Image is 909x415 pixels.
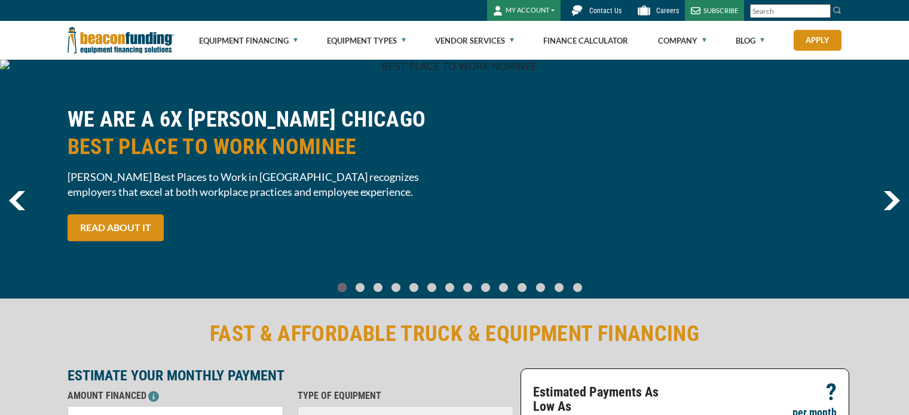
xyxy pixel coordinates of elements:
a: previous [9,191,25,210]
p: Estimated Payments As Low As [533,385,678,414]
a: Blog [736,21,764,60]
a: Go To Slide 8 [479,282,493,293]
h2: FAST & AFFORDABLE TRUCK & EQUIPMENT FINANCING [68,320,842,348]
a: Go To Slide 13 [570,282,585,293]
a: READ ABOUT IT [68,214,164,241]
input: Search [750,4,831,18]
a: next [883,191,900,210]
p: TYPE OF EQUIPMENT [298,389,513,403]
a: Go To Slide 4 [407,282,421,293]
img: Right Navigator [883,191,900,210]
span: Contact Us [589,7,622,15]
span: Careers [656,7,679,15]
a: Vendor Services [435,21,514,60]
img: Search [833,5,842,15]
a: Clear search text [818,7,828,16]
a: Go To Slide 0 [335,282,350,293]
a: Go To Slide 1 [353,282,368,293]
p: ESTIMATE YOUR MONTHLY PAYMENT [68,368,513,383]
a: Apply [794,30,841,51]
a: Equipment Types [327,21,406,60]
span: BEST PLACE TO WORK NOMINEE [68,133,448,161]
span: [PERSON_NAME] Best Places to Work in [GEOGRAPHIC_DATA] recognizes employers that excel at both wo... [68,170,448,199]
a: Go To Slide 7 [461,282,475,293]
a: Go To Slide 10 [515,282,530,293]
p: AMOUNT FINANCED [68,389,283,403]
a: Go To Slide 11 [533,282,548,293]
a: Company [658,21,706,60]
a: Equipment Financing [199,21,298,60]
h2: WE ARE A 6X [PERSON_NAME] CHICAGO [68,106,448,161]
a: Go To Slide 12 [552,282,567,293]
a: Go To Slide 6 [443,282,457,293]
a: Go To Slide 5 [425,282,439,293]
a: Finance Calculator [543,21,628,60]
img: Beacon Funding Corporation logo [68,21,174,60]
p: ? [826,385,837,399]
img: Left Navigator [9,191,25,210]
a: Go To Slide 3 [389,282,403,293]
a: Go To Slide 9 [497,282,511,293]
a: Go To Slide 2 [371,282,385,293]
